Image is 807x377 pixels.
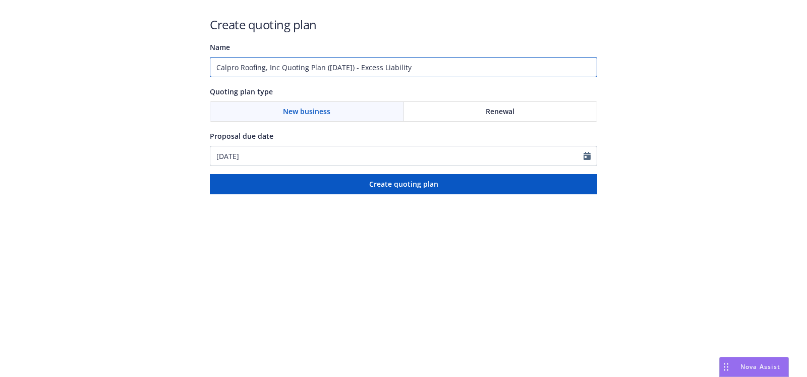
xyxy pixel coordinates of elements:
[210,146,584,166] input: MM/DD/YYYY
[584,152,591,160] svg: Calendar
[283,106,330,117] span: New business
[486,106,514,117] span: Renewal
[210,57,597,77] input: Quoting plan name
[210,131,273,141] span: Proposal due date
[720,357,732,376] div: Drag to move
[210,174,597,194] button: Create quoting plan
[210,87,273,96] span: Quoting plan type
[740,362,780,371] span: Nova Assist
[719,357,789,377] button: Nova Assist
[210,42,230,52] span: Name
[210,16,597,33] h1: Create quoting plan
[369,179,438,189] span: Create quoting plan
